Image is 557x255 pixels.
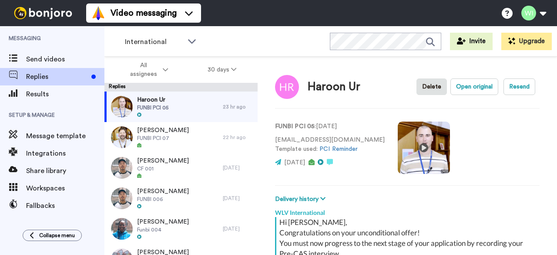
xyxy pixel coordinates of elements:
a: [PERSON_NAME]Funbi 004[DATE] [104,214,258,244]
a: PCI Reminder [319,146,358,152]
img: 20357b13-09c5-4b1e-98cd-6bacbcb48d6b-thumb.jpg [111,187,133,209]
img: bj-logo-header-white.svg [10,7,76,19]
div: 23 hr ago [223,103,253,110]
button: Upgrade [501,33,552,50]
button: Resend [503,78,535,95]
button: Delivery history [275,194,328,204]
span: International [125,37,183,47]
span: [PERSON_NAME] [137,156,189,165]
strong: FUNBI PCI 05 [275,123,315,129]
a: [PERSON_NAME]CF 001[DATE] [104,153,258,183]
button: Open original [450,78,498,95]
span: FUNBI PCI 05 [137,104,168,111]
button: Invite [450,33,493,50]
a: Haroon UrFUNBI PCI 0523 hr ago [104,92,258,122]
div: WLV International [275,204,540,217]
span: [DATE] [284,160,305,166]
img: c09c68b7-9708-48cd-a98b-e626f11a0c1e-thumb.jpg [111,96,133,118]
span: All assignees [126,61,161,78]
div: [DATE] [223,225,253,232]
p: : [DATE] [275,122,385,131]
p: [EMAIL_ADDRESS][DOMAIN_NAME] Template used: [275,136,385,154]
div: 22 hr ago [223,134,253,141]
img: 6e96bc2d-f13c-4f31-a1a5-70699ff96792-thumb.jpg [111,157,133,179]
span: Integrations [26,148,104,159]
a: [PERSON_NAME]FUNBI PCI 0722 hr ago [104,122,258,153]
button: All assignees [106,58,188,82]
span: FUNBI 006 [137,196,189,203]
button: 30 days [188,62,256,78]
div: Haroon Ur [308,81,360,93]
div: [DATE] [223,164,253,171]
span: Funbi 004 [137,226,189,233]
span: Video messaging [111,7,177,19]
div: Replies [104,83,258,92]
img: 27eae013-6e91-46e1-8cbe-64125cb1c4be-thumb.jpg [111,218,133,240]
span: [PERSON_NAME] [137,187,189,196]
div: [DATE] [223,195,253,202]
span: Replies [26,71,88,82]
span: Haroon Ur [137,95,168,104]
span: Fallbacks [26,201,104,211]
span: [PERSON_NAME] [137,218,189,226]
img: vm-color.svg [91,6,105,20]
img: Image of Haroon Ur [275,75,299,99]
span: Message template [26,131,104,141]
img: 9dfb7d97-2856-4181-85e0-e99e13665e2b-thumb.jpg [111,126,133,148]
a: [PERSON_NAME]FUNBI 006[DATE] [104,183,258,214]
span: Workspaces [26,183,104,194]
span: Send videos [26,54,104,65]
span: FUNBI PCI 07 [137,135,189,142]
span: Share library [26,166,104,176]
span: Collapse menu [39,232,75,239]
button: Delete [416,78,447,95]
button: Collapse menu [23,230,82,241]
span: CF 001 [137,165,189,172]
span: [PERSON_NAME] [137,126,189,135]
span: Results [26,89,104,99]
